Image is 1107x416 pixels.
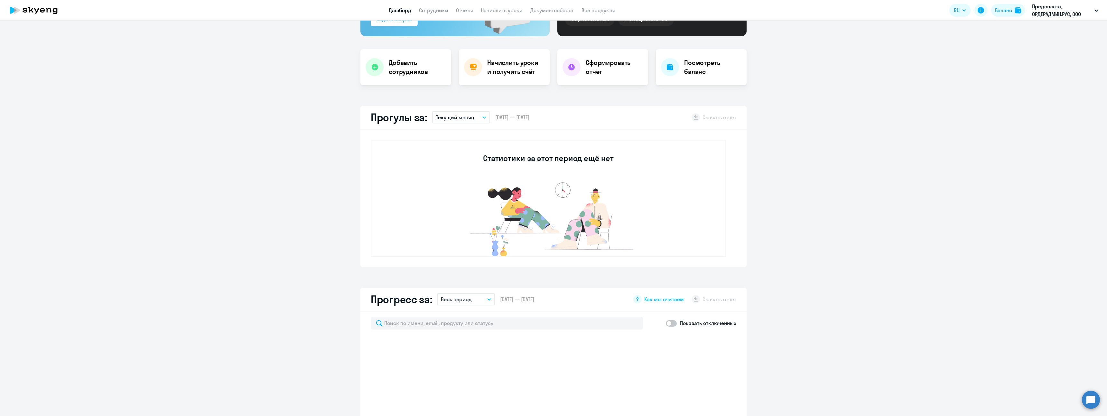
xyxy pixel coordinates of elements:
[949,4,971,17] button: RU
[436,113,474,121] p: Текущий месяц
[371,317,643,330] input: Поиск по имени, email, продукту или статусу
[481,7,523,14] a: Начислить уроки
[644,296,684,303] span: Как мы считаем
[1032,3,1092,18] p: Предоплата, ОРДЕРАДМИН.РУС, ООО
[437,293,495,305] button: Весь период
[495,114,529,121] span: [DATE] — [DATE]
[419,7,448,14] a: Сотрудники
[586,58,643,76] h4: Сформировать отчет
[432,111,490,123] button: Текущий месяц
[954,6,960,14] span: RU
[530,7,574,14] a: Документооборот
[500,296,534,303] span: [DATE] — [DATE]
[371,111,427,124] h2: Прогулы за:
[1015,7,1021,14] img: balance
[680,319,736,327] p: Показать отключенных
[389,7,411,14] a: Дашборд
[389,58,446,76] h4: Добавить сотрудников
[995,6,1012,14] div: Баланс
[441,295,472,303] p: Весь период
[487,58,543,76] h4: Начислить уроки и получить счёт
[452,179,645,256] img: no-data
[581,7,615,14] a: Все продукты
[483,153,613,163] h3: Статистики за этот период ещё нет
[371,293,432,306] h2: Прогресс за:
[991,4,1025,17] button: Балансbalance
[456,7,473,14] a: Отчеты
[684,58,741,76] h4: Посмотреть баланс
[1029,3,1102,18] button: Предоплата, ОРДЕРАДМИН.РУС, ООО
